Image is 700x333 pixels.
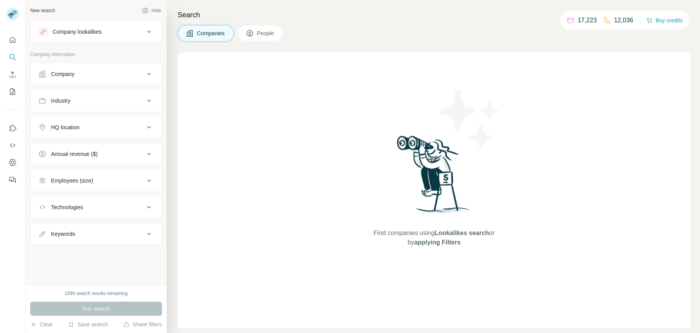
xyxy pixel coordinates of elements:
h4: Search [178,9,691,20]
button: Feedback [6,173,19,187]
button: Hide [136,5,167,16]
button: Save search [68,320,108,328]
button: Use Surfe API [6,138,19,152]
div: New search [30,7,55,14]
p: Company information [30,51,162,58]
div: Industry [51,97,71,105]
img: Surfe Illustration - Stars [434,84,505,154]
span: Companies [197,29,225,37]
span: applying Filters [414,239,460,246]
span: Find companies using or by [371,228,497,247]
div: HQ location [51,123,80,131]
div: Annual revenue ($) [51,150,98,158]
button: Clear [30,320,53,328]
button: Employees (size) [31,171,162,190]
button: Dashboard [6,156,19,170]
div: Employees (size) [51,177,93,185]
button: Company lookalikes [31,22,162,41]
button: My lists [6,85,19,99]
div: Technologies [51,203,83,211]
button: Industry [31,91,162,110]
button: Share filters [123,320,162,328]
div: Keywords [51,230,75,238]
button: Technologies [31,198,162,217]
div: Company [51,70,75,78]
button: Enrich CSV [6,67,19,81]
button: Quick start [6,33,19,47]
div: Company lookalikes [53,28,102,36]
div: 1999 search results remaining [65,290,128,297]
button: Buy credits [646,15,683,26]
button: Company [31,65,162,83]
button: Use Surfe on LinkedIn [6,121,19,135]
button: Keywords [31,224,162,243]
button: Search [6,50,19,64]
button: HQ location [31,118,162,137]
p: 17,223 [578,16,597,25]
p: 12,036 [614,16,633,25]
span: Lookalikes search [435,230,489,236]
span: People [257,29,275,37]
img: Surfe Illustration - Woman searching with binoculars [393,134,475,221]
button: Annual revenue ($) [31,145,162,163]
